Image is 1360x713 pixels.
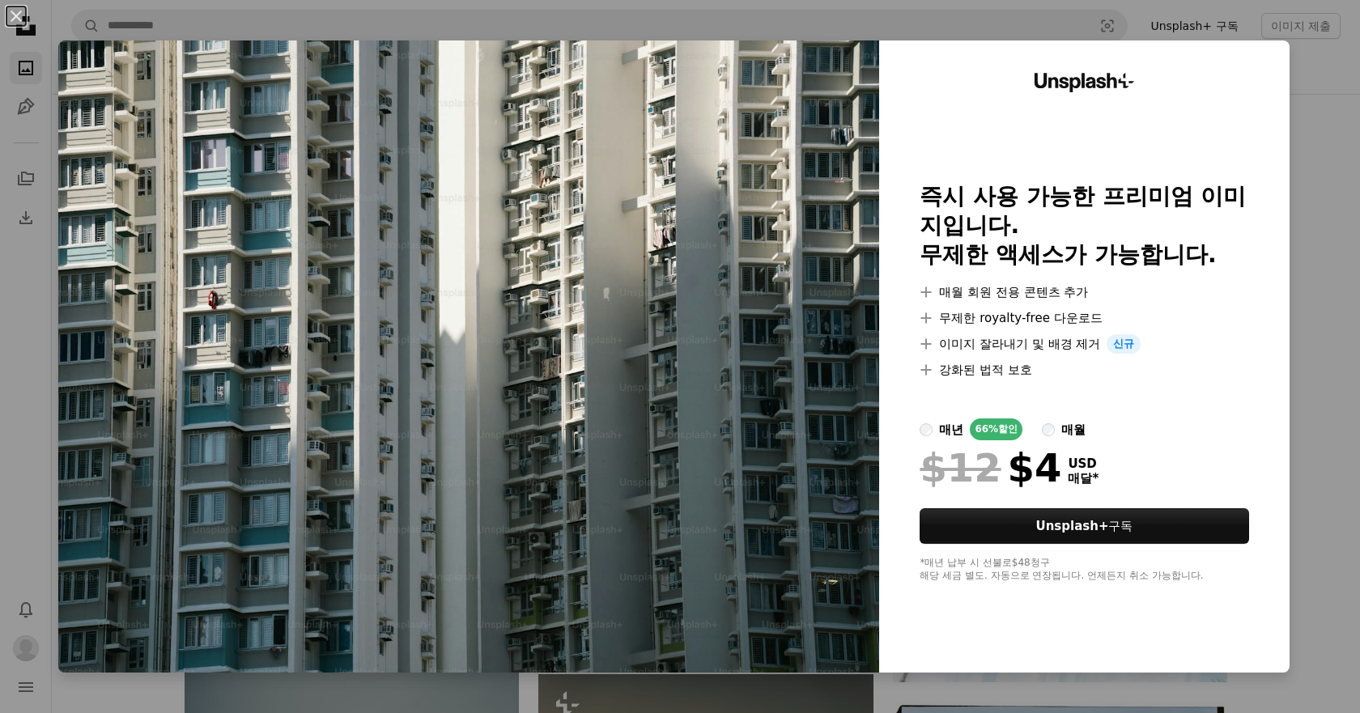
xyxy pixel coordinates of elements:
a: Unsplash+구독 [920,508,1248,544]
div: *매년 납부 시 선불로 $48 청구 해당 세금 별도. 자동으로 연장됩니다. 언제든지 취소 가능합니다. [920,557,1248,583]
li: 강화된 법적 보호 [920,360,1248,380]
span: $12 [920,447,1001,489]
span: 신규 [1107,334,1141,354]
li: 이미지 잘라내기 및 배경 제거 [920,334,1248,354]
li: 무제한 royalty-free 다운로드 [920,308,1248,328]
div: $4 [920,447,1061,489]
input: 매년66%할인 [920,423,933,436]
input: 매월 [1042,423,1055,436]
li: 매월 회원 전용 콘텐츠 추가 [920,282,1248,302]
strong: Unsplash+ [1036,519,1109,533]
div: 매년 [939,420,963,439]
h2: 즉시 사용 가능한 프리미엄 이미지입니다. 무제한 액세스가 가능합니다. [920,182,1248,269]
div: 매월 [1061,420,1086,439]
div: 66% 할인 [970,418,1022,440]
span: USD [1068,456,1099,471]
